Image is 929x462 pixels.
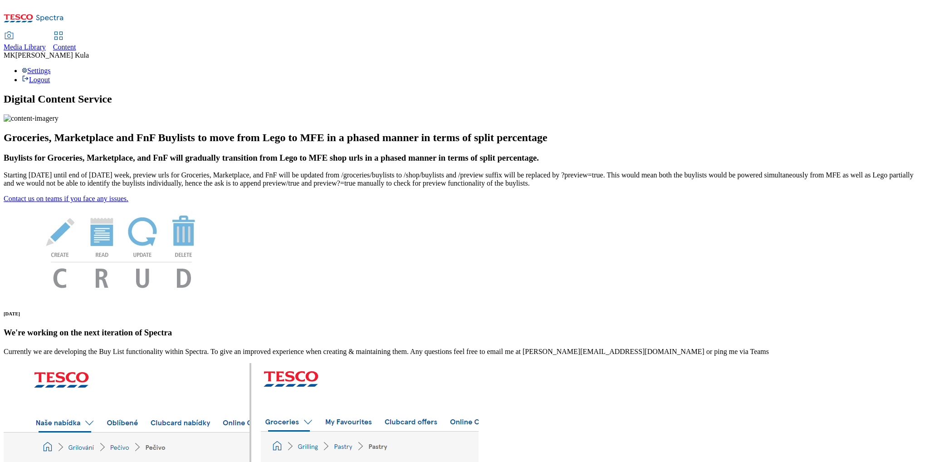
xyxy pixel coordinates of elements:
p: Currently we are developing the Buy List functionality within Spectra. To give an improved experi... [4,348,925,356]
a: Media Library [4,32,46,51]
a: Settings [22,67,51,74]
a: Contact us on teams if you face any issues. [4,195,128,202]
span: Content [53,43,76,51]
h3: Buylists for Groceries, Marketplace, and FnF will gradually transition from Lego to MFE shop urls... [4,153,925,163]
span: MK [4,51,15,59]
h2: Groceries, Marketplace and FnF Buylists to move from Lego to MFE in a phased manner in terms of s... [4,132,925,144]
a: Content [53,32,76,51]
span: Media Library [4,43,46,51]
p: Starting [DATE] until end of [DATE] week, preview urls for Groceries, Marketplace, and FnF will b... [4,171,925,187]
h1: Digital Content Service [4,93,925,105]
h3: We're working on the next iteration of Spectra [4,328,925,338]
span: [PERSON_NAME] Kula [15,51,89,59]
img: content-imagery [4,114,59,123]
img: News Image [4,203,240,298]
h6: [DATE] [4,311,925,316]
a: Logout [22,76,50,84]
